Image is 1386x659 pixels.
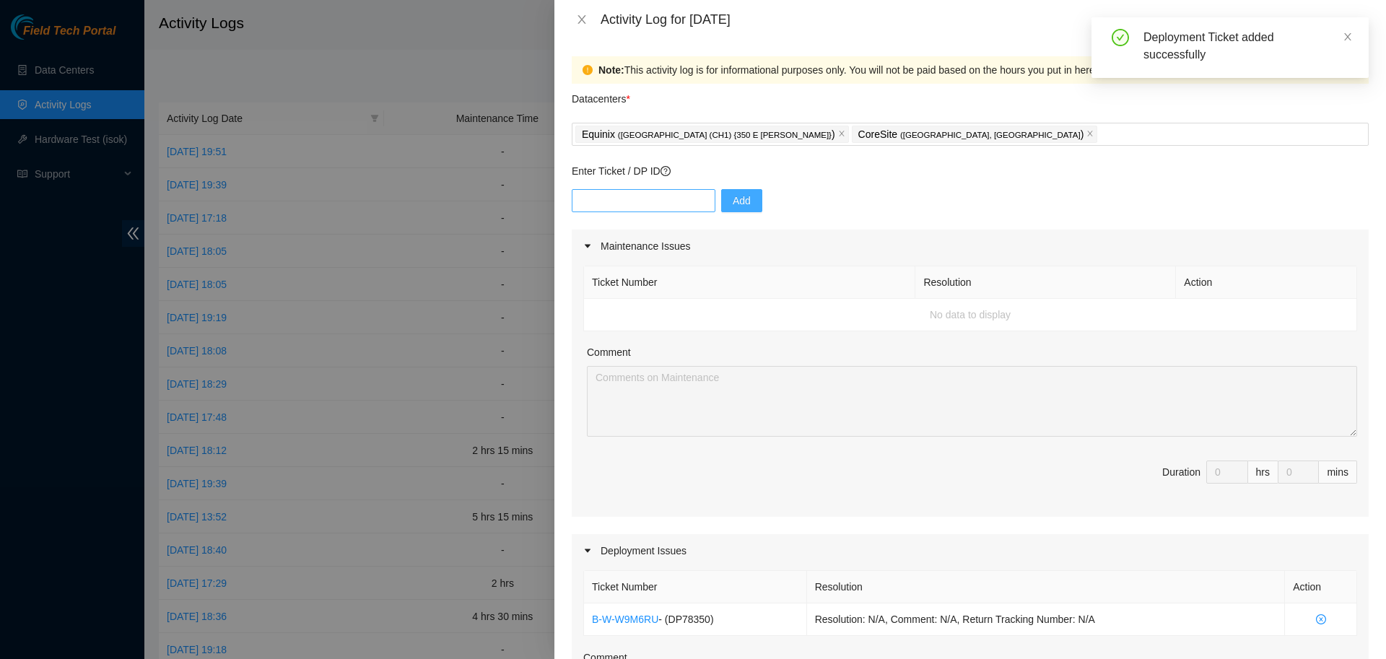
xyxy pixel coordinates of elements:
[584,299,1357,331] td: No data to display
[572,163,1369,179] p: Enter Ticket / DP ID
[1293,614,1348,624] span: close-circle
[572,230,1369,263] div: Maintenance Issues
[838,130,845,139] span: close
[900,131,1081,139] span: ( [GEOGRAPHIC_DATA], [GEOGRAPHIC_DATA]
[584,571,807,603] th: Ticket Number
[1285,571,1357,603] th: Action
[618,131,832,139] span: ( [GEOGRAPHIC_DATA] (CH1) {350 E [PERSON_NAME]}
[733,193,751,209] span: Add
[807,571,1286,603] th: Resolution
[721,189,762,212] button: Add
[572,13,592,27] button: Close
[1086,130,1094,139] span: close
[1176,266,1357,299] th: Action
[601,12,1369,27] div: Activity Log for [DATE]
[915,266,1176,299] th: Resolution
[1162,464,1200,480] div: Duration
[598,62,624,78] strong: Note:
[587,366,1357,437] textarea: Comment
[587,344,631,360] label: Comment
[582,126,835,143] p: Equinix )
[658,614,713,625] span: - ( DP78350 )
[1143,29,1351,64] div: Deployment Ticket added successfully
[576,14,588,25] span: close
[592,614,658,625] a: B-W-W9M6RU
[661,166,671,176] span: question-circle
[807,603,1286,636] td: Resolution: N/A, Comment: N/A, Return Tracking Number: N/A
[1319,461,1357,484] div: mins
[583,242,592,250] span: caret-right
[858,126,1084,143] p: CoreSite )
[1343,32,1353,42] span: close
[584,266,915,299] th: Ticket Number
[583,65,593,75] span: exclamation-circle
[1112,29,1129,46] span: check-circle
[583,546,592,555] span: caret-right
[572,534,1369,567] div: Deployment Issues
[572,84,630,107] p: Datacenters
[1248,461,1278,484] div: hrs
